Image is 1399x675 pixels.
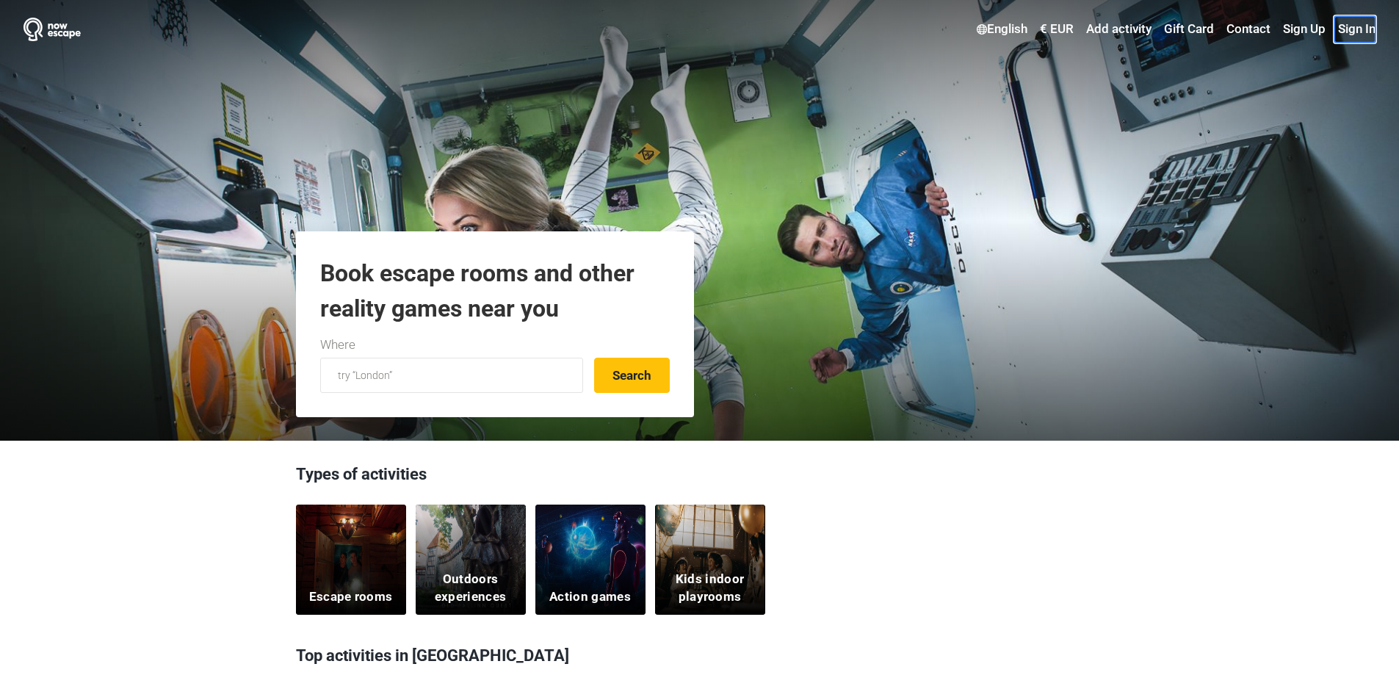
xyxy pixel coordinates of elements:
a: € EUR [1036,16,1077,43]
a: Sign In [1334,16,1375,43]
a: Outdoors experiences [416,505,526,615]
h5: Outdoors experiences [424,571,516,606]
input: try “London” [320,358,583,393]
a: Action games [535,505,646,615]
a: Gift Card [1160,16,1218,43]
h5: Escape rooms [309,588,393,606]
h5: Kids indoor playrooms [664,571,756,606]
a: Kids indoor playrooms [655,505,765,615]
a: Sign Up [1279,16,1329,43]
img: Nowescape logo [24,18,81,41]
a: English [973,16,1031,43]
h3: Top activities in [GEOGRAPHIC_DATA] [296,637,1104,675]
a: Escape rooms [296,505,406,615]
a: Contact [1223,16,1274,43]
img: English [977,24,987,35]
h3: Types of activities [296,463,1104,494]
h1: Book escape rooms and other reality games near you [320,256,670,326]
button: Search [594,358,670,393]
a: Add activity [1082,16,1155,43]
label: Where [320,336,355,355]
h5: Action games [549,588,631,606]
